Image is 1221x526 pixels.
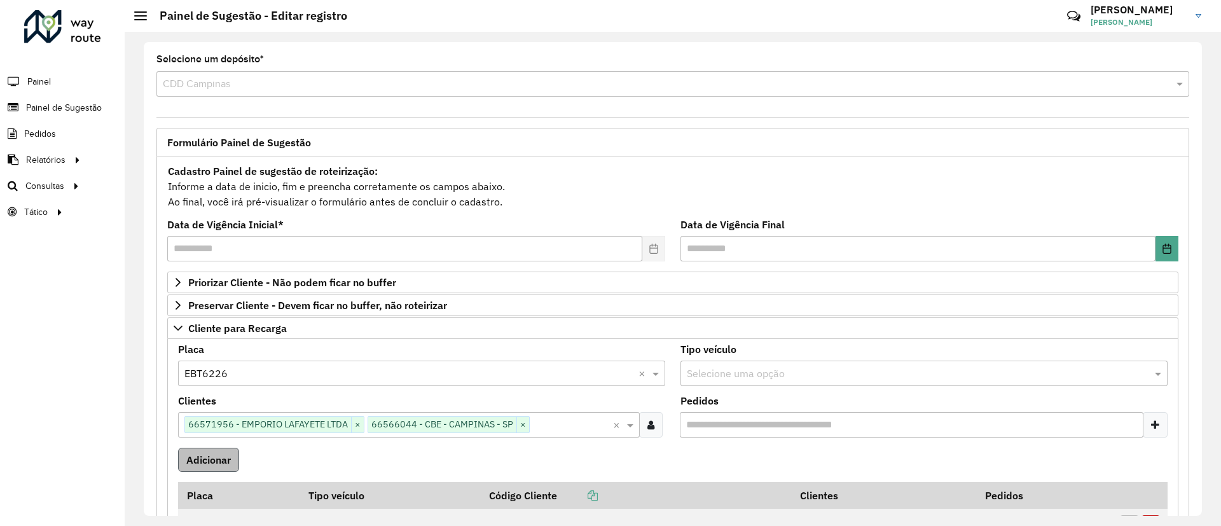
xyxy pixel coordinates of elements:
span: Clear all [613,417,624,433]
strong: Cadastro Painel de sugestão de roteirização: [168,165,378,177]
span: × [351,417,364,433]
span: Painel de Sugestão [26,101,102,114]
th: Pedidos [976,482,1113,509]
span: Tático [24,205,48,219]
label: Selecione um depósito [156,52,264,67]
span: Relatórios [26,153,66,167]
a: Priorizar Cliente - Não podem ficar no buffer [167,272,1178,293]
span: [PERSON_NAME] [1091,17,1186,28]
th: Tipo veículo [300,482,480,509]
span: Clear all [638,366,649,381]
span: 66571956 - EMPORIO LAFAYETE LTDA [185,417,351,432]
span: × [516,417,529,433]
th: Clientes [791,482,976,509]
a: Preservar Cliente - Devem ficar no buffer, não roteirizar [167,294,1178,316]
span: Priorizar Cliente - Não podem ficar no buffer [188,277,396,287]
th: Placa [178,482,300,509]
label: Tipo veículo [680,342,736,357]
span: Consultas [25,179,64,193]
th: Código Cliente [480,482,791,509]
span: Preservar Cliente - Devem ficar no buffer, não roteirizar [188,300,447,310]
span: Painel [27,75,51,88]
a: Copiar [557,489,598,502]
div: Informe a data de inicio, fim e preencha corretamente os campos abaixo. Ao final, você irá pré-vi... [167,163,1178,210]
h2: Painel de Sugestão - Editar registro [147,9,347,23]
label: Data de Vigência Inicial [167,217,284,232]
span: Cliente para Recarga [188,323,287,333]
span: Pedidos [24,127,56,141]
a: Cliente para Recarga [167,317,1178,339]
span: 66566044 - CBE - CAMPINAS - SP [368,417,516,432]
a: Contato Rápido [1060,3,1087,30]
h3: [PERSON_NAME] [1091,4,1186,16]
label: Data de Vigência Final [680,217,785,232]
label: Clientes [178,393,216,408]
span: Formulário Painel de Sugestão [167,137,311,148]
label: Placa [178,342,204,357]
button: Adicionar [178,448,239,472]
button: Choose Date [1155,236,1178,261]
label: Pedidos [680,393,719,408]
